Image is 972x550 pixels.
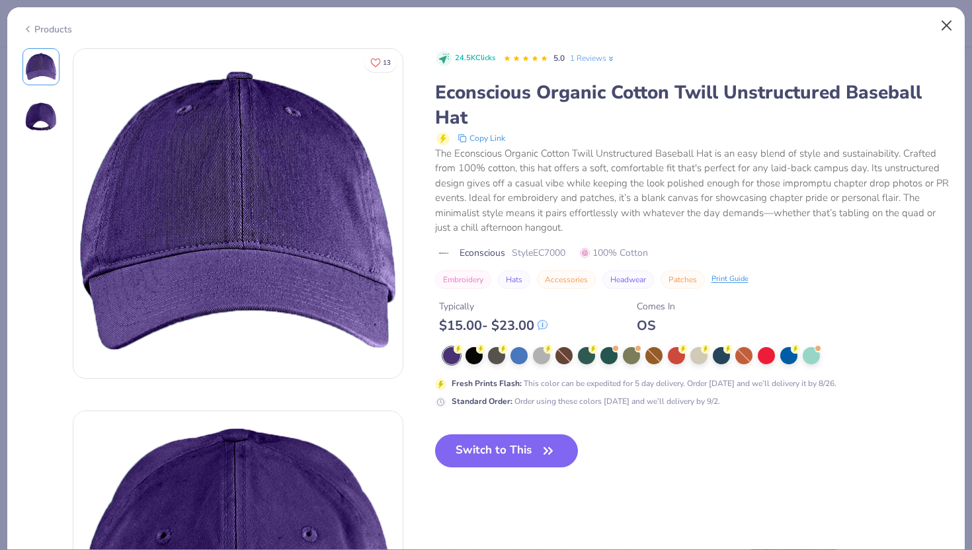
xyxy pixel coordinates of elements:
[711,274,749,285] div: Print Guide
[435,434,579,467] button: Switch to This
[452,378,522,389] strong: Fresh Prints Flash :
[364,53,397,72] button: Like
[934,13,959,38] button: Close
[383,59,391,66] span: 13
[25,51,57,83] img: Front
[439,299,547,313] div: Typically
[452,395,720,407] div: Order using these colors [DATE] and we’ll delivery by 9/2.
[452,396,512,407] strong: Standard Order :
[25,101,57,133] img: Back
[637,299,675,313] div: Comes In
[537,270,596,289] button: Accessories
[22,22,72,36] div: Products
[512,246,565,260] span: Style EC7000
[580,246,648,260] span: 100% Cotton
[435,270,491,289] button: Embroidery
[570,52,616,64] a: 1 Reviews
[435,248,453,258] img: brand logo
[455,53,495,64] span: 24.5K Clicks
[503,48,548,69] div: 5.0 Stars
[637,317,675,334] div: OS
[553,53,565,63] span: 5.0
[460,246,505,260] span: Econscious
[452,377,836,389] div: This color can be expedited for 5 day delivery. Order [DATE] and we’ll delivery it by 8/26.
[602,270,654,289] button: Headwear
[454,130,509,146] button: copy to clipboard
[435,80,950,130] div: Econscious Organic Cotton Twill Unstructured Baseball Hat
[498,270,530,289] button: Hats
[439,317,547,334] div: $ 15.00 - $ 23.00
[435,146,950,235] div: The Econscious Organic Cotton Twill Unstructured Baseball Hat is an easy blend of style and susta...
[73,49,403,378] img: Front
[661,270,705,289] button: Patches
